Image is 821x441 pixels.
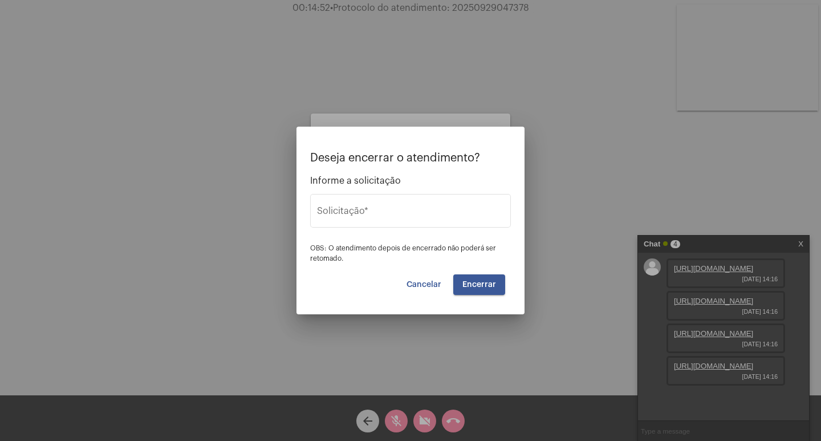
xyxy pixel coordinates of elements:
[310,152,511,164] p: Deseja encerrar o atendimento?
[397,274,450,295] button: Cancelar
[462,281,496,289] span: Encerrar
[317,208,504,219] input: Buscar solicitação
[310,176,511,186] span: Informe a solicitação
[407,281,441,289] span: Cancelar
[310,245,496,262] span: OBS: O atendimento depois de encerrado não poderá ser retomado.
[453,274,505,295] button: Encerrar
